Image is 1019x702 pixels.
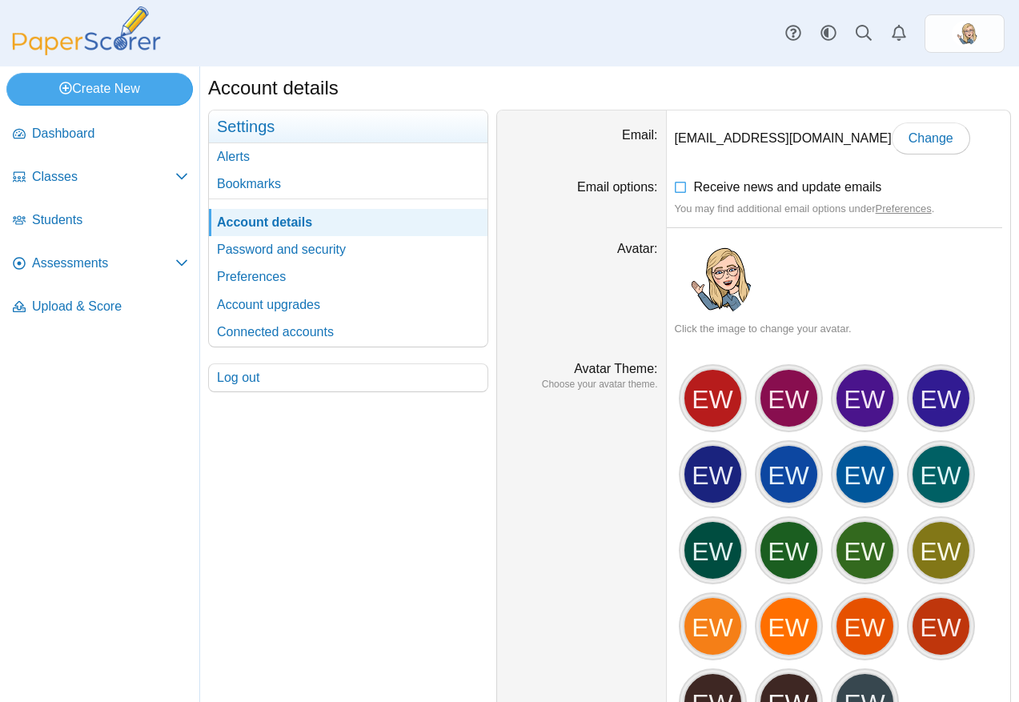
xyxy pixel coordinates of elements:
[209,291,487,319] a: Account upgrades
[759,368,819,428] div: EW
[675,202,1002,216] div: You may find additional email options under .
[759,596,819,656] div: EW
[675,322,1002,336] div: Click the image to change your avatar.
[876,203,932,215] a: Preferences
[683,444,743,504] div: EW
[6,44,166,58] a: PaperScorer
[32,211,188,229] span: Students
[32,168,175,186] span: Classes
[881,16,917,51] a: Alerts
[209,319,487,346] a: Connected accounts
[835,520,895,580] div: EW
[911,520,971,580] div: EW
[835,596,895,656] div: EW
[209,236,487,263] a: Password and security
[667,110,1010,166] dd: [EMAIL_ADDRESS][DOMAIN_NAME]
[911,368,971,428] div: EW
[32,125,188,142] span: Dashboard
[209,170,487,198] a: Bookmarks
[911,596,971,656] div: EW
[505,378,658,391] dfn: Choose your avatar theme.
[6,6,166,55] img: PaperScorer
[209,209,487,236] a: Account details
[6,245,195,283] a: Assessments
[209,110,487,143] h3: Settings
[909,131,953,145] span: Change
[209,143,487,170] a: Alerts
[911,444,971,504] div: EW
[6,158,195,197] a: Classes
[952,21,977,46] span: Emily Wasley
[32,298,188,315] span: Upload & Score
[835,444,895,504] div: EW
[574,362,657,375] label: Avatar Theme
[6,115,195,154] a: Dashboard
[209,263,487,291] a: Preferences
[683,520,743,580] div: EW
[622,128,657,142] label: Email
[617,242,657,255] label: Avatar
[759,520,819,580] div: EW
[32,255,175,272] span: Assessments
[835,368,895,428] div: EW
[683,596,743,656] div: EW
[925,14,1005,53] a: ps.zKYLFpFWctilUouI
[892,122,970,154] a: Change
[952,21,977,46] img: ps.zKYLFpFWctilUouI
[6,288,195,327] a: Upload & Score
[759,444,819,504] div: EW
[208,74,339,102] h1: Account details
[675,240,752,317] img: ps.zKYLFpFWctilUouI
[6,73,193,105] a: Create New
[209,364,487,391] a: Log out
[683,368,743,428] div: EW
[694,180,882,194] span: Receive news and update emails
[577,180,658,194] label: Email options
[6,202,195,240] a: Students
